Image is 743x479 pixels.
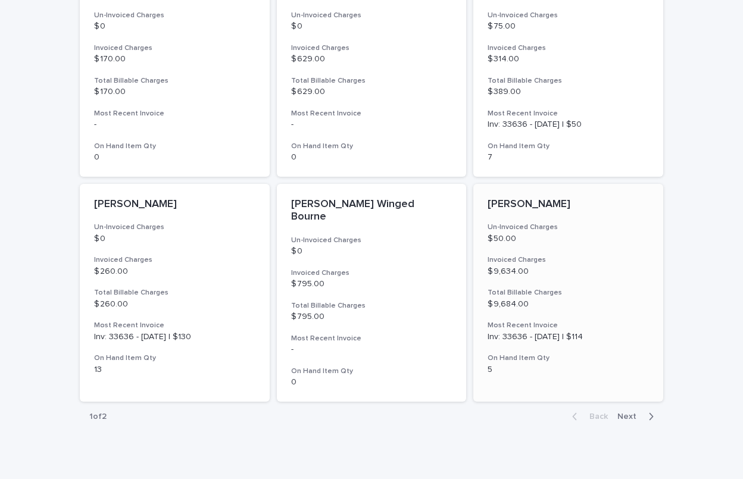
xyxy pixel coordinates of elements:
[488,54,649,64] p: $ 314.00
[291,367,452,376] h3: On Hand Item Qty
[94,288,255,298] h3: Total Billable Charges
[94,267,255,277] p: $ 260.00
[488,353,649,363] h3: On Hand Item Qty
[94,321,255,330] h3: Most Recent Invoice
[94,54,255,64] p: $ 170.00
[613,411,663,422] button: Next
[488,142,649,151] h3: On Hand Item Qty
[94,43,255,53] h3: Invoiced Charges
[488,255,649,265] h3: Invoiced Charges
[94,11,255,20] h3: Un-Invoiced Charges
[488,21,649,32] p: $ 75.00
[488,321,649,330] h3: Most Recent Invoice
[291,120,452,130] p: -
[80,402,116,431] p: 1 of 2
[488,223,649,232] h3: Un-Invoiced Charges
[291,246,452,256] p: $ 0
[94,299,255,309] p: $ 260.00
[488,332,649,342] p: Inv: 33636 - [DATE] | $114
[488,43,649,53] h3: Invoiced Charges
[617,412,644,421] span: Next
[277,184,467,402] a: [PERSON_NAME] Winged BourneUn-Invoiced Charges$ 0Invoiced Charges$ 795.00Total Billable Charges$ ...
[291,312,452,322] p: $ 795.00
[291,21,452,32] p: $ 0
[94,198,255,211] p: [PERSON_NAME]
[488,267,649,277] p: $ 9,634.00
[291,11,452,20] h3: Un-Invoiced Charges
[94,87,255,97] p: $ 170.00
[488,299,649,309] p: $ 9,684.00
[291,198,452,224] p: [PERSON_NAME] Winged Bourne
[488,87,649,97] p: $ 389.00
[291,334,452,343] h3: Most Recent Invoice
[488,120,649,130] p: Inv: 33636 - [DATE] | $50
[94,255,255,265] h3: Invoiced Charges
[291,87,452,97] p: $ 629.00
[488,234,649,244] p: $ 50.00
[94,234,255,244] p: $ 0
[291,142,452,151] h3: On Hand Item Qty
[488,198,649,211] p: [PERSON_NAME]
[94,21,255,32] p: $ 0
[488,152,649,162] p: 7
[291,109,452,118] h3: Most Recent Invoice
[563,411,613,422] button: Back
[291,345,452,355] p: -
[488,109,649,118] h3: Most Recent Invoice
[291,43,452,53] h3: Invoiced Charges
[291,301,452,311] h3: Total Billable Charges
[488,11,649,20] h3: Un-Invoiced Charges
[488,288,649,298] h3: Total Billable Charges
[473,184,663,402] a: [PERSON_NAME]Un-Invoiced Charges$ 50.00Invoiced Charges$ 9,634.00Total Billable Charges$ 9,684.00...
[488,365,649,375] p: 5
[94,332,255,342] p: Inv: 33636 - [DATE] | $130
[94,120,255,130] p: -
[94,353,255,363] h3: On Hand Item Qty
[94,223,255,232] h3: Un-Invoiced Charges
[488,76,649,86] h3: Total Billable Charges
[582,412,608,421] span: Back
[291,268,452,278] h3: Invoiced Charges
[291,76,452,86] h3: Total Billable Charges
[291,236,452,245] h3: Un-Invoiced Charges
[291,279,452,289] p: $ 795.00
[291,152,452,162] p: 0
[291,54,452,64] p: $ 629.00
[94,76,255,86] h3: Total Billable Charges
[291,377,452,387] p: 0
[94,365,255,375] p: 13
[94,109,255,118] h3: Most Recent Invoice
[80,184,270,402] a: [PERSON_NAME]Un-Invoiced Charges$ 0Invoiced Charges$ 260.00Total Billable Charges$ 260.00Most Rec...
[94,152,255,162] p: 0
[94,142,255,151] h3: On Hand Item Qty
